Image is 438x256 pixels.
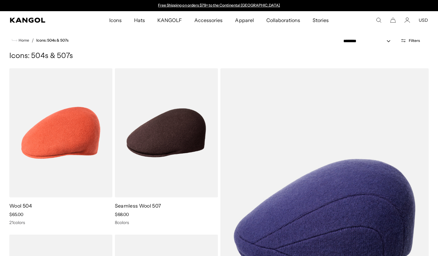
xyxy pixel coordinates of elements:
a: Icons: 504s & 507s [36,38,69,43]
slideshow-component: Announcement bar [155,3,283,8]
a: Home [12,38,29,43]
span: $65.00 [9,212,23,217]
a: Wool 504 [9,203,32,209]
span: Stories [313,11,329,29]
a: Accessories [188,11,229,29]
div: Announcement [155,3,283,8]
span: Home [17,38,29,43]
a: KANGOLF [151,11,188,29]
a: Collaborations [260,11,306,29]
button: USD [419,17,428,23]
a: Stories [306,11,335,29]
span: Icons [109,11,122,29]
div: 1 of 2 [155,3,283,8]
span: KANGOLF [157,11,182,29]
span: Filters [409,38,420,43]
span: Hats [134,11,145,29]
span: $68.00 [115,212,129,217]
span: Apparel [235,11,254,29]
a: Seamless Wool 507 [115,203,161,209]
button: Open filters [397,38,424,43]
a: Account [404,17,410,23]
a: Icons [103,11,128,29]
a: Hats [128,11,151,29]
a: Apparel [229,11,260,29]
span: Accessories [194,11,223,29]
h1: Icons: 504s & 507s [9,52,429,61]
button: Cart [390,17,396,23]
select: Sort by: Featured [341,38,397,44]
a: Free Shipping on orders $79+ to the Continental [GEOGRAPHIC_DATA] [158,3,280,7]
div: 8 colors [115,220,218,225]
span: Collaborations [266,11,300,29]
img: Wool 504 [9,68,112,197]
li: / [29,37,34,44]
summary: Search here [376,17,382,23]
img: Seamless Wool 507 [115,68,218,197]
div: 21 colors [9,220,112,225]
a: Kangol [10,18,72,23]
